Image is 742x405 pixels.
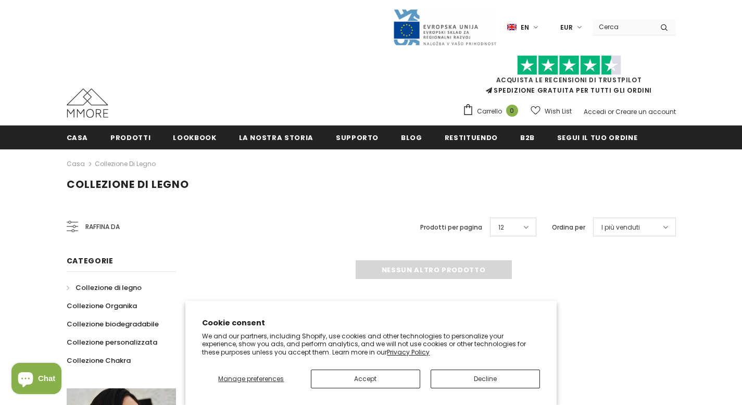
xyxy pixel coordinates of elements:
span: I più venduti [601,222,640,233]
span: Wish List [545,106,572,117]
span: B2B [520,133,535,143]
span: Collezione biodegradabile [67,319,159,329]
span: Collezione Chakra [67,356,131,365]
a: Collezione biodegradabile [67,315,159,333]
a: B2B [520,125,535,149]
span: EUR [560,22,573,33]
a: La nostra storia [239,125,313,149]
span: en [521,22,529,33]
a: Blog [401,125,422,149]
a: Casa [67,125,89,149]
span: Restituendo [445,133,498,143]
span: or [608,107,614,116]
inbox-online-store-chat: Shopify online store chat [8,363,65,397]
span: Carrello [477,106,502,117]
span: Categorie [67,256,114,266]
span: Collezione personalizzata [67,337,157,347]
a: Collezione Chakra [67,351,131,370]
span: Casa [67,133,89,143]
a: Wish List [531,102,572,120]
span: Manage preferences [218,374,284,383]
span: Segui il tuo ordine [557,133,637,143]
a: Accedi [584,107,606,116]
p: We and our partners, including Shopify, use cookies and other technologies to personalize your ex... [202,332,540,357]
a: supporto [336,125,379,149]
button: Manage preferences [202,370,300,388]
span: Blog [401,133,422,143]
span: Collezione Organika [67,301,137,311]
a: Collezione Organika [67,297,137,315]
span: Prodotti [110,133,150,143]
a: Collezione personalizzata [67,333,157,351]
a: Javni Razpis [393,22,497,31]
a: Restituendo [445,125,498,149]
a: Acquista le recensioni di TrustPilot [496,75,642,84]
label: Ordina per [552,222,585,233]
a: Privacy Policy [387,348,430,357]
span: 0 [506,105,518,117]
a: Prodotti [110,125,150,149]
button: Accept [311,370,420,388]
span: Collezione di legno [67,177,189,192]
span: Collezione di legno [76,283,142,293]
button: Decline [431,370,540,388]
a: Creare un account [615,107,676,116]
a: Collezione di legno [67,279,142,297]
a: Lookbook [173,125,216,149]
img: Casi MMORE [67,88,108,118]
span: supporto [336,133,379,143]
h2: Cookie consent [202,318,540,328]
label: Prodotti per pagina [420,222,482,233]
img: Javni Razpis [393,8,497,46]
img: i-lang-1.png [507,23,517,32]
span: SPEDIZIONE GRATUITA PER TUTTI GLI ORDINI [462,60,676,95]
a: Collezione di legno [95,159,156,168]
input: Search Site [593,19,652,34]
a: Casa [67,158,85,170]
span: Lookbook [173,133,216,143]
img: Fidati di Pilot Stars [517,55,621,75]
span: La nostra storia [239,133,313,143]
span: 12 [498,222,504,233]
a: Segui il tuo ordine [557,125,637,149]
span: Raffina da [85,221,120,233]
a: Carrello 0 [462,104,523,119]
